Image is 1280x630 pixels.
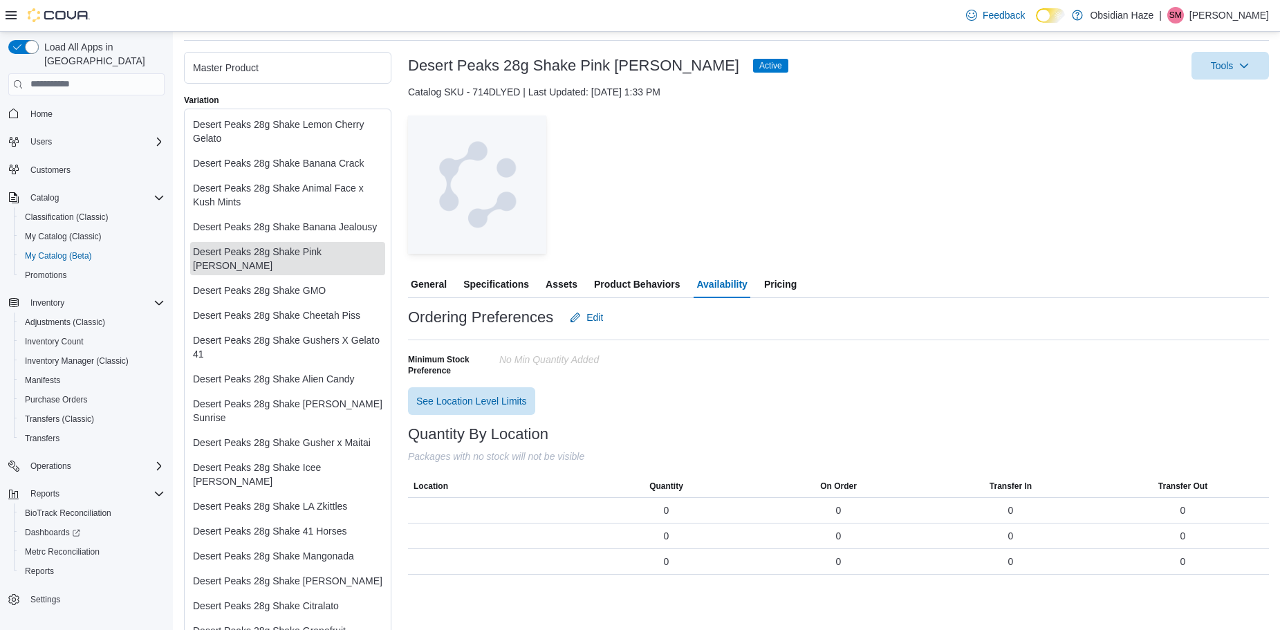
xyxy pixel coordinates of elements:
[14,523,170,542] a: Dashboards
[193,372,382,386] div: Desert Peaks 28g Shake Alien Candy
[594,270,680,298] span: Product Behaviors
[759,59,782,72] span: Active
[1036,8,1065,23] input: Dark Mode
[19,544,105,560] a: Metrc Reconciliation
[14,409,170,429] button: Transfers (Classic)
[14,266,170,285] button: Promotions
[25,485,165,502] span: Reports
[19,430,65,447] a: Transfers
[414,481,448,492] span: Location
[25,106,58,122] a: Home
[411,270,447,298] span: General
[3,589,170,609] button: Settings
[184,95,219,106] label: Variation
[19,314,165,331] span: Adjustments (Classic)
[25,133,57,150] button: Users
[19,391,165,408] span: Purchase Orders
[1158,481,1207,492] span: Transfer Out
[25,161,165,178] span: Customers
[14,542,170,562] button: Metrc Reconciliation
[25,250,92,261] span: My Catalog (Beta)
[3,160,170,180] button: Customers
[25,527,80,538] span: Dashboards
[25,566,54,577] span: Reports
[753,59,788,73] span: Active
[25,133,165,150] span: Users
[19,228,107,245] a: My Catalog (Classic)
[19,544,165,560] span: Metrc Reconciliation
[30,488,59,499] span: Reports
[25,317,105,328] span: Adjustments (Classic)
[463,270,529,298] span: Specifications
[193,118,382,145] div: Desert Peaks 28g Shake Lemon Cherry Gelato
[3,188,170,207] button: Catalog
[25,189,64,206] button: Catalog
[25,295,70,311] button: Inventory
[193,333,382,361] div: Desert Peaks 28g Shake Gushers X Gelato 41
[1008,503,1014,517] div: 0
[19,333,89,350] a: Inventory Count
[14,390,170,409] button: Purchase Orders
[1211,59,1234,73] span: Tools
[408,85,1269,99] div: Catalog SKU - 714DLYED | Last Updated: [DATE] 1:33 PM
[25,189,165,206] span: Catalog
[14,313,170,332] button: Adjustments (Classic)
[499,349,685,365] div: No min Quantity added
[1167,7,1184,24] div: Soledad Muro
[3,456,170,476] button: Operations
[19,267,73,284] a: Promotions
[3,293,170,313] button: Inventory
[30,192,59,203] span: Catalog
[25,591,165,608] span: Settings
[25,355,129,367] span: Inventory Manager (Classic)
[19,228,165,245] span: My Catalog (Classic)
[25,270,67,281] span: Promotions
[25,546,100,557] span: Metrc Reconciliation
[14,503,170,523] button: BioTrack Reconciliation
[408,354,494,376] span: Minimum Stock Preference
[3,104,170,124] button: Home
[193,461,382,488] div: Desert Peaks 28g Shake Icee [PERSON_NAME]
[1189,7,1269,24] p: [PERSON_NAME]
[1191,52,1269,80] button: Tools
[193,284,382,297] div: Desert Peaks 28g Shake GMO
[564,304,609,331] button: Edit
[1008,529,1014,543] div: 0
[19,353,134,369] a: Inventory Manager (Classic)
[1169,7,1182,24] span: SM
[19,430,165,447] span: Transfers
[19,372,66,389] a: Manifests
[193,181,382,209] div: Desert Peaks 28g Shake Animal Face x Kush Mints
[193,549,382,563] div: Desert Peaks 28g Shake Mangonada
[25,508,111,519] span: BioTrack Reconciliation
[19,524,165,541] span: Dashboards
[30,136,52,147] span: Users
[193,220,382,234] div: Desert Peaks 28g Shake Banana Jealousy
[193,156,382,170] div: Desert Peaks 28g Shake Banana Crack
[408,448,1269,465] div: Packages with no stock will not be visible
[193,61,382,75] div: Master Product
[408,387,535,415] button: See Location Level Limits
[19,411,165,427] span: Transfers (Classic)
[19,505,117,521] a: BioTrack Reconciliation
[19,314,111,331] a: Adjustments (Classic)
[3,484,170,503] button: Reports
[408,115,546,254] img: Image for Cova Placeholder
[193,599,382,613] div: Desert Peaks 28g Shake Citralato
[30,297,64,308] span: Inventory
[649,481,683,492] span: Quantity
[193,245,382,272] div: Desert Peaks 28g Shake Pink [PERSON_NAME]
[25,433,59,444] span: Transfers
[1090,7,1153,24] p: Obsidian Haze
[14,246,170,266] button: My Catalog (Beta)
[408,57,739,74] h3: Desert Peaks 28g Shake Pink [PERSON_NAME]
[664,503,669,517] div: 0
[19,248,98,264] a: My Catalog (Beta)
[25,231,102,242] span: My Catalog (Classic)
[19,391,93,408] a: Purchase Orders
[416,394,527,408] span: See Location Level Limits
[19,209,114,225] a: Classification (Classic)
[836,555,842,568] div: 0
[586,311,603,324] span: Edit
